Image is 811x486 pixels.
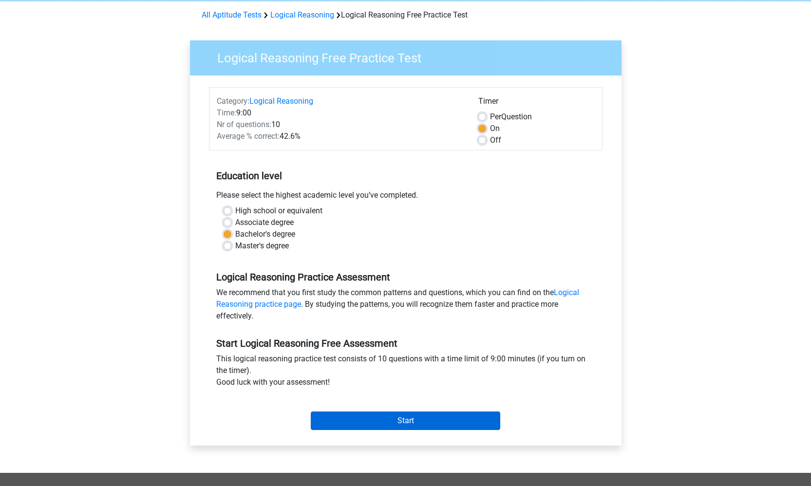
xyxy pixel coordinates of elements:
[235,240,289,252] label: Master's degree
[235,205,322,217] label: High school or equivalent
[235,217,294,228] label: Associate degree
[217,108,236,117] span: Time:
[209,119,471,131] div: 10
[249,96,313,106] a: Logical Reasoning
[270,10,334,19] a: Logical Reasoning
[217,131,280,141] span: Average % correct:
[209,353,603,392] div: This logical reasoning practice test consists of 10 questions with a time limit of 9:00 minutes (...
[209,189,603,205] div: Please select the highest academic level you’ve completed.
[490,112,501,121] span: Per
[217,120,271,129] span: Nr of questions:
[216,271,595,283] h5: Logical Reasoning Practice Assessment
[311,411,500,430] input: Start
[216,337,595,349] h5: Start Logical Reasoning Free Assessment
[209,287,603,326] div: We recommend that you first study the common patterns and questions, which you can find on the . ...
[209,131,471,142] div: 42.6%
[490,134,501,146] label: Off
[209,107,471,119] div: 9:00
[478,95,595,111] div: Timer
[490,123,500,134] label: On
[206,47,614,66] h3: Logical Reasoning Free Practice Test
[235,228,295,240] label: Bachelor's degree
[490,111,532,123] label: Question
[217,96,249,106] span: Category:
[216,166,595,186] h5: Education level
[198,9,614,21] div: Logical Reasoning Free Practice Test
[202,10,262,19] a: All Aptitude Tests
